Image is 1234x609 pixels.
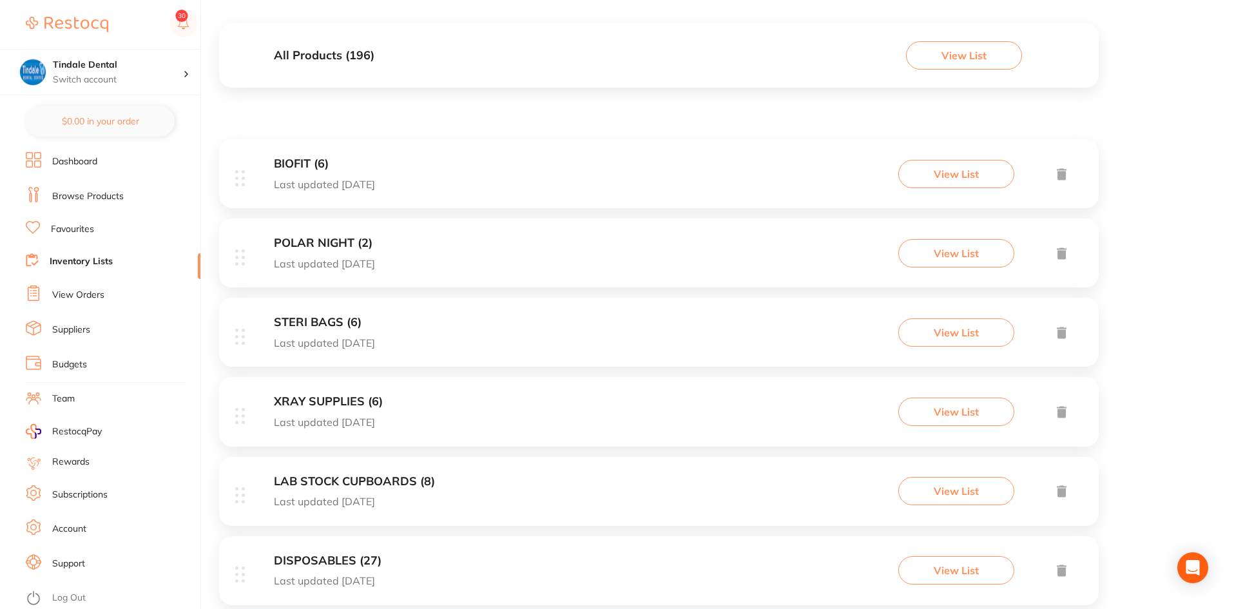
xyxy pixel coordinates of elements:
[52,392,75,405] a: Team
[898,477,1014,505] button: View List
[53,59,183,72] h4: Tindale Dental
[274,157,375,171] h3: BIOFIT (6)
[52,358,87,371] a: Budgets
[52,523,86,536] a: Account
[52,557,85,570] a: Support
[26,424,102,439] a: RestocqPay
[274,316,375,329] h3: STERI BAGS (6)
[274,554,381,568] h3: DISPOSABLES (27)
[26,424,41,439] img: RestocqPay
[219,298,1099,377] div: STERI BAGS (6)Last updated [DATE]View List
[52,456,90,469] a: Rewards
[51,223,94,236] a: Favourites
[274,179,375,190] p: Last updated [DATE]
[52,324,90,336] a: Suppliers
[26,17,108,32] img: Restocq Logo
[898,556,1014,585] button: View List
[274,475,435,488] h3: LAB STOCK CUPBOARDS (8)
[274,237,375,250] h3: POLAR NIGHT (2)
[898,239,1014,267] button: View List
[274,575,381,586] p: Last updated [DATE]
[1177,552,1208,583] div: Open Intercom Messenger
[52,155,97,168] a: Dashboard
[898,398,1014,426] button: View List
[52,488,108,501] a: Subscriptions
[274,49,374,63] h3: All Products ( 196 )
[52,425,102,438] span: RestocqPay
[219,457,1099,536] div: LAB STOCK CUPBOARDS (8)Last updated [DATE]View List
[274,416,383,428] p: Last updated [DATE]
[20,59,46,85] img: Tindale Dental
[274,337,375,349] p: Last updated [DATE]
[26,588,197,609] button: Log Out
[219,139,1099,218] div: BIOFIT (6)Last updated [DATE]View List
[219,218,1099,298] div: POLAR NIGHT (2)Last updated [DATE]View List
[52,592,86,604] a: Log Out
[52,289,104,302] a: View Orders
[26,10,108,39] a: Restocq Logo
[906,41,1022,70] button: View List
[274,395,383,409] h3: XRAY SUPPLIES (6)
[53,73,183,86] p: Switch account
[898,318,1014,347] button: View List
[52,190,124,203] a: Browse Products
[274,496,435,507] p: Last updated [DATE]
[50,255,113,268] a: Inventory Lists
[274,258,375,269] p: Last updated [DATE]
[219,377,1099,456] div: XRAY SUPPLIES (6)Last updated [DATE]View List
[26,106,175,137] button: $0.00 in your order
[898,160,1014,188] button: View List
